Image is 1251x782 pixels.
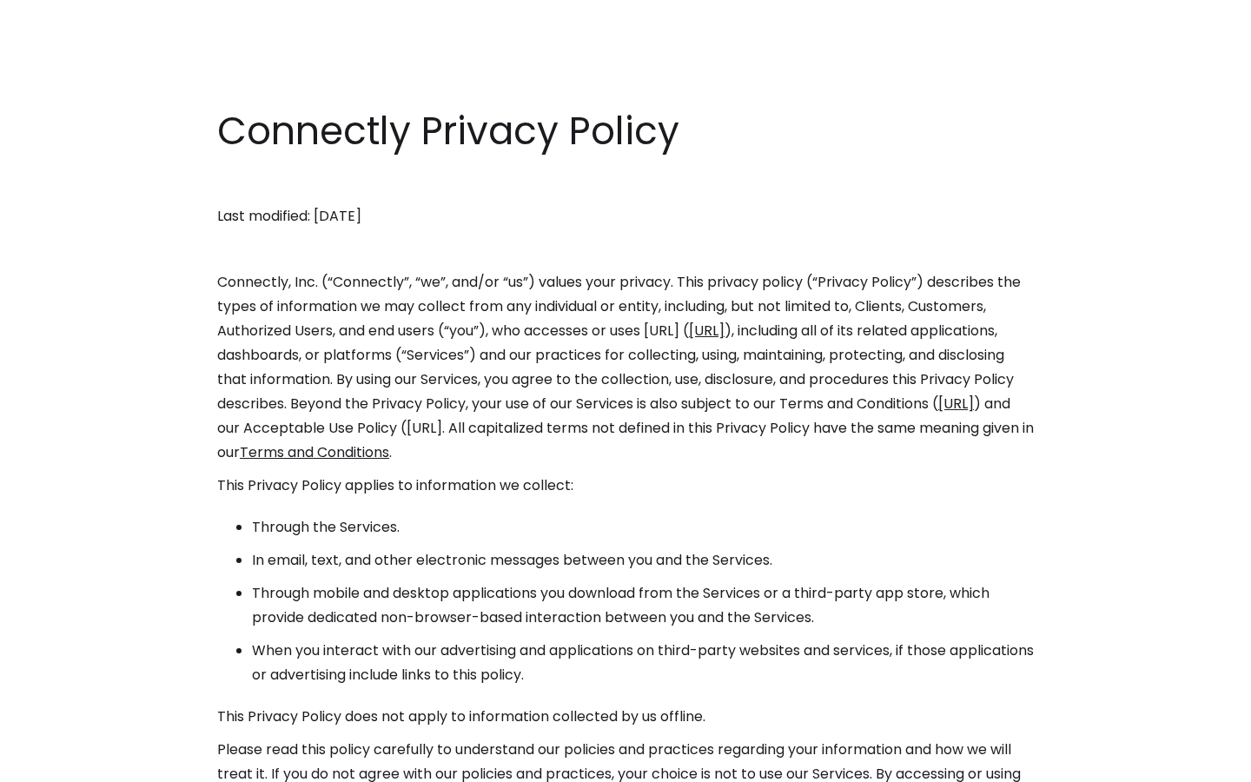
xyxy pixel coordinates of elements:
[217,171,1034,195] p: ‍
[217,204,1034,229] p: Last modified: [DATE]
[17,750,104,776] aside: Language selected: English
[689,321,725,341] a: [URL]
[252,639,1034,687] li: When you interact with our advertising and applications on third-party websites and services, if ...
[217,474,1034,498] p: This Privacy Policy applies to information we collect:
[252,515,1034,540] li: Through the Services.
[240,442,389,462] a: Terms and Conditions
[217,104,1034,158] h1: Connectly Privacy Policy
[35,752,104,776] ul: Language list
[217,270,1034,465] p: Connectly, Inc. (“Connectly”, “we”, and/or “us”) values your privacy. This privacy policy (“Priva...
[217,705,1034,729] p: This Privacy Policy does not apply to information collected by us offline.
[252,581,1034,630] li: Through mobile and desktop applications you download from the Services or a third-party app store...
[217,237,1034,262] p: ‍
[938,394,974,414] a: [URL]
[252,548,1034,573] li: In email, text, and other electronic messages between you and the Services.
